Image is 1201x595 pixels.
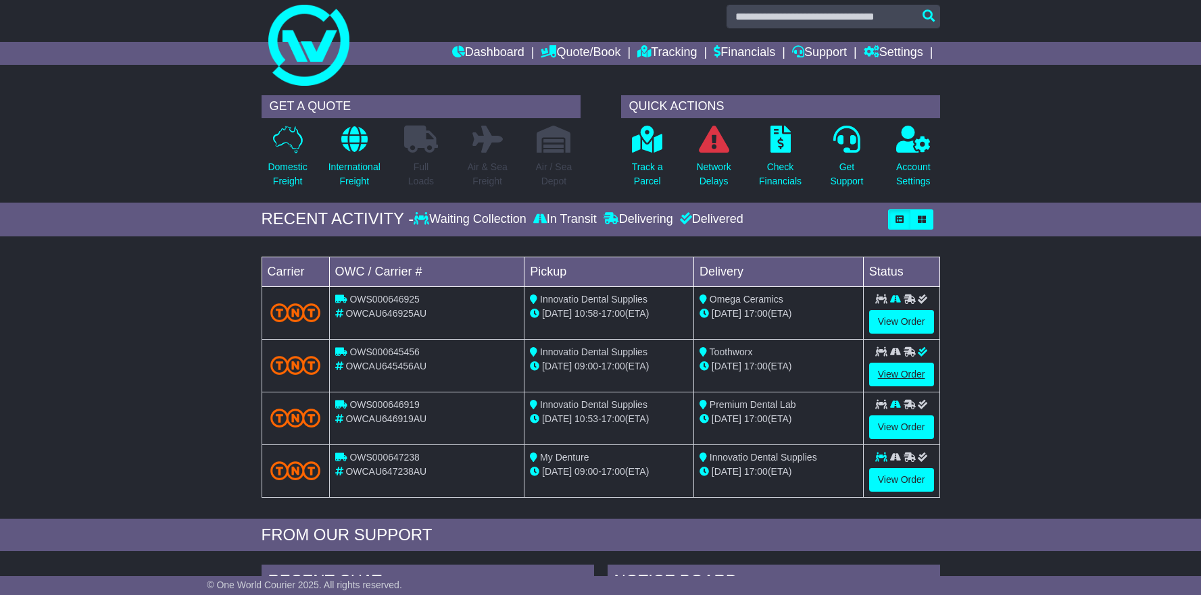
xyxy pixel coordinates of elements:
[270,303,321,321] img: TNT_Domestic.png
[758,125,802,196] a: CheckFinancials
[270,356,321,374] img: TNT_Domestic.png
[712,466,741,477] span: [DATE]
[632,160,663,188] p: Track a Parcel
[329,257,524,286] td: OWC / Carrier #
[677,212,743,227] div: Delivered
[349,346,420,357] span: OWS000645456
[896,160,931,188] p: Account Settings
[602,361,625,371] span: 17:00
[270,461,321,480] img: TNT_Domestic.png
[621,95,940,118] div: QUICK ACTIONS
[710,452,817,463] span: Innovatio Dental Supplies
[829,125,864,196] a: GetSupport
[700,359,858,373] div: (ETA)
[540,346,647,357] span: Innovatio Dental Supplies
[574,361,598,371] span: 09:00
[600,212,677,227] div: Delivering
[710,294,783,305] span: Omega Ceramics
[530,465,688,479] div: - (ETA)
[404,160,438,188] p: Full Loads
[744,466,768,477] span: 17:00
[637,42,697,65] a: Tracking
[700,412,858,426] div: (ETA)
[262,257,329,286] td: Carrier
[262,209,414,229] div: RECENT ACTIVITY -
[207,579,402,590] span: © One World Courier 2025. All rights reserved.
[328,160,381,188] p: International Freight
[542,308,572,319] span: [DATE]
[262,95,581,118] div: GET A QUOTE
[869,468,934,492] a: View Order
[541,42,620,65] a: Quote/Book
[695,125,731,196] a: NetworkDelays
[345,308,426,319] span: OWCAU646925AU
[759,160,802,188] p: Check Financials
[869,310,934,334] a: View Order
[542,361,572,371] span: [DATE]
[631,125,664,196] a: Track aParcel
[530,412,688,426] div: - (ETA)
[268,160,307,188] p: Domestic Freight
[744,308,768,319] span: 17:00
[540,294,647,305] span: Innovatio Dental Supplies
[602,413,625,424] span: 17:00
[714,42,775,65] a: Financials
[345,361,426,371] span: OWCAU645456AU
[452,42,524,65] a: Dashboard
[700,465,858,479] div: (ETA)
[349,294,420,305] span: OWS000646925
[524,257,694,286] td: Pickup
[574,308,598,319] span: 10:58
[744,361,768,371] span: 17:00
[869,363,934,386] a: View Order
[345,413,426,424] span: OWCAU646919AU
[712,413,741,424] span: [DATE]
[602,466,625,477] span: 17:00
[540,452,589,463] span: My Denture
[863,257,939,286] td: Status
[345,466,426,477] span: OWCAU647238AU
[328,125,381,196] a: InternationalFreight
[349,399,420,410] span: OWS000646919
[267,125,308,196] a: DomesticFreight
[712,308,741,319] span: [DATE]
[896,125,931,196] a: AccountSettings
[696,160,731,188] p: Network Delays
[530,359,688,373] div: - (ETA)
[530,307,688,321] div: - (ETA)
[700,307,858,321] div: (ETA)
[869,415,934,439] a: View Order
[574,413,598,424] span: 10:53
[744,413,768,424] span: 17:00
[864,42,923,65] a: Settings
[574,466,598,477] span: 09:00
[542,466,572,477] span: [DATE]
[710,346,753,357] span: Toothworx
[710,399,796,410] span: Premium Dental Lab
[542,413,572,424] span: [DATE]
[792,42,847,65] a: Support
[262,525,940,545] div: FROM OUR SUPPORT
[414,212,529,227] div: Waiting Collection
[830,160,863,188] p: Get Support
[270,409,321,427] img: TNT_Domestic.png
[602,308,625,319] span: 17:00
[530,212,600,227] div: In Transit
[349,452,420,463] span: OWS000647238
[693,257,863,286] td: Delivery
[536,160,572,188] p: Air / Sea Depot
[540,399,647,410] span: Innovatio Dental Supplies
[468,160,508,188] p: Air & Sea Freight
[712,361,741,371] span: [DATE]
